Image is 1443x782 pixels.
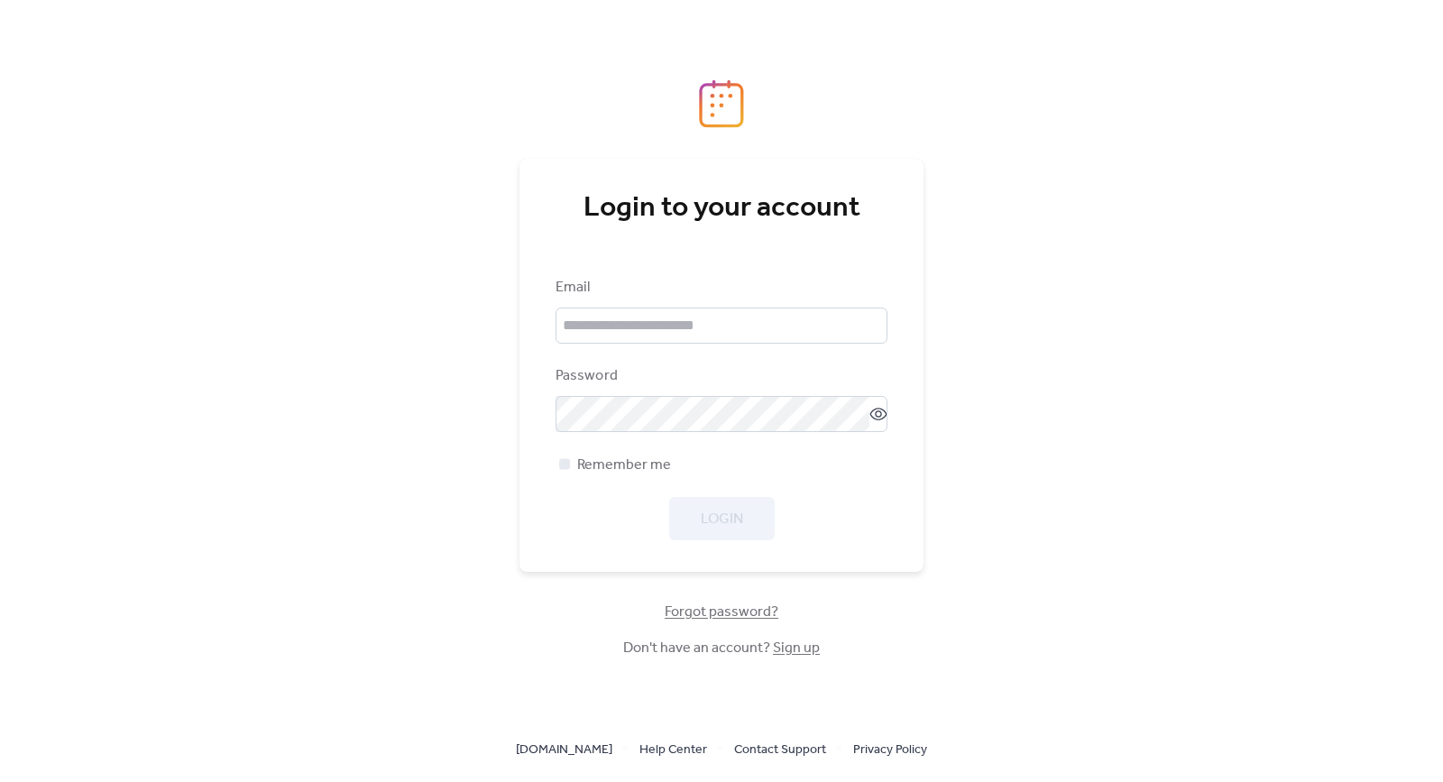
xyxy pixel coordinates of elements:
img: logo [699,79,744,128]
a: Forgot password? [665,607,778,617]
a: Help Center [639,738,707,760]
span: Forgot password? [665,602,778,623]
span: Help Center [639,740,707,761]
span: Contact Support [734,740,826,761]
span: Remember me [577,455,671,476]
a: [DOMAIN_NAME] [516,738,612,760]
a: Sign up [773,634,820,662]
div: Login to your account [556,190,887,226]
a: Privacy Policy [853,738,927,760]
a: Contact Support [734,738,826,760]
div: Email [556,277,884,299]
span: [DOMAIN_NAME] [516,740,612,761]
div: Password [556,365,884,387]
span: Don't have an account? [623,638,820,659]
span: Privacy Policy [853,740,927,761]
